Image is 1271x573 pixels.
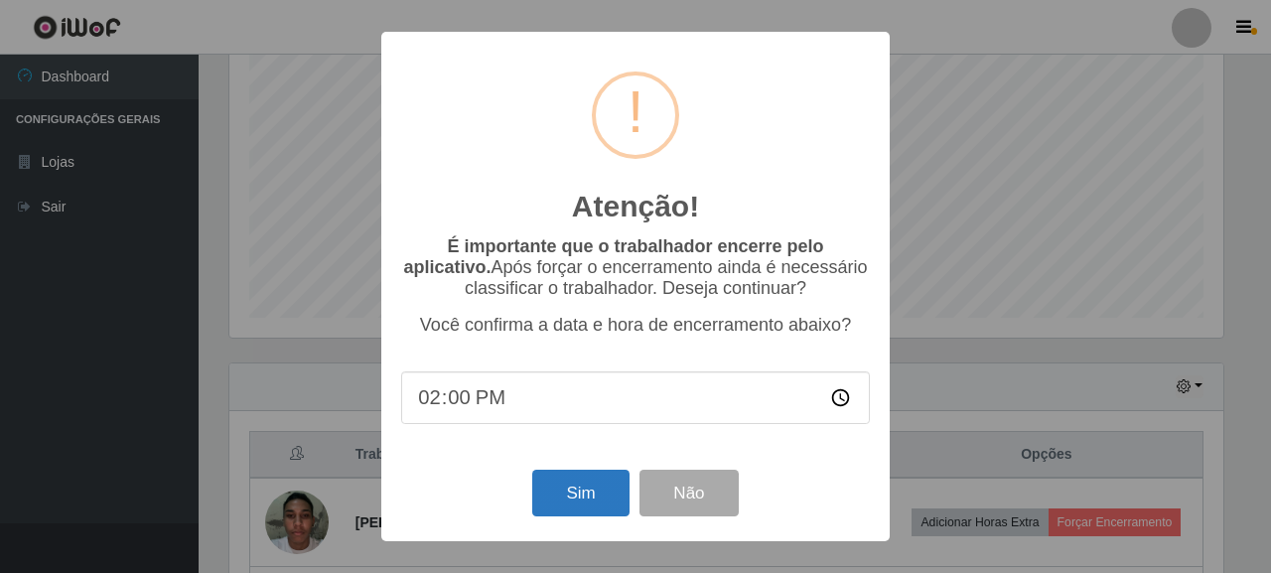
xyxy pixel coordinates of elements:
h2: Atenção! [572,189,699,224]
b: É importante que o trabalhador encerre pelo aplicativo. [403,236,823,277]
button: Não [639,470,738,516]
p: Você confirma a data e hora de encerramento abaixo? [401,315,870,336]
button: Sim [532,470,629,516]
p: Após forçar o encerramento ainda é necessário classificar o trabalhador. Deseja continuar? [401,236,870,299]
